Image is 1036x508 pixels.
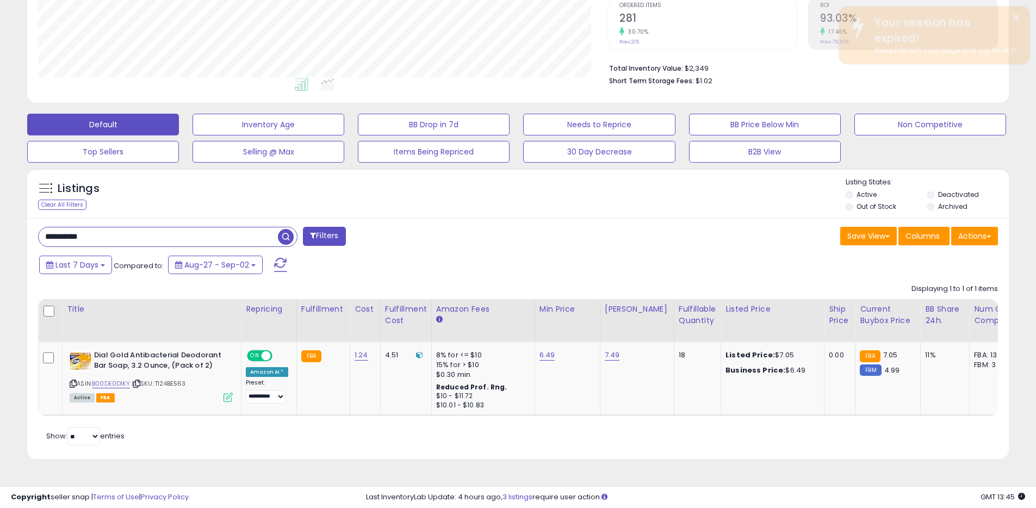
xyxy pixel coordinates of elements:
[820,39,849,45] small: Prev: 79.20%
[436,350,526,360] div: 8% for <= $10
[93,492,139,502] a: Terms of Use
[951,227,998,245] button: Actions
[94,350,226,373] b: Dial Gold Antibacterial Deodorant Bar Soap, 3.2 Ounce, (Pack of 2)
[860,350,880,362] small: FBA
[825,28,847,36] small: 17.46%
[609,76,694,85] b: Short Term Storage Fees:
[981,492,1025,502] span: 2025-09-11 13:45 GMT
[938,190,979,199] label: Deactivated
[866,15,1021,46] div: Your session has expired!
[436,315,443,325] small: Amazon Fees.
[141,492,189,502] a: Privacy Policy
[70,350,91,372] img: 5156HJzustL._SL40_.jpg
[1012,11,1020,24] button: ×
[860,303,916,326] div: Current Buybox Price
[725,350,816,360] div: $7.05
[114,261,164,271] span: Compared to:
[689,141,841,163] button: B2B View
[358,114,510,135] button: BB Drop in 7d
[925,303,965,326] div: BB Share 24h.
[271,351,288,361] span: OFF
[619,3,797,9] span: Ordered Items
[898,227,950,245] button: Columns
[355,350,368,361] a: 1.24
[523,141,675,163] button: 30 Day Decrease
[866,46,1021,56] div: Please refresh your page and log back in
[619,12,797,27] h2: 281
[974,360,1010,370] div: FBM: 3
[725,365,816,375] div: $6.49
[39,256,112,274] button: Last 7 Days
[246,367,288,377] div: Amazon AI *
[679,303,716,326] div: Fulfillable Quantity
[725,303,820,315] div: Listed Price
[605,350,620,361] a: 7.49
[303,227,345,246] button: Filters
[246,379,288,404] div: Preset:
[436,382,507,392] b: Reduced Prof. Rng.
[46,431,125,441] span: Show: entries
[67,303,237,315] div: Title
[857,190,877,199] label: Active
[539,350,555,361] a: 6.49
[829,350,847,360] div: 0.00
[974,350,1010,360] div: FBA: 13
[619,39,639,45] small: Prev: 215
[605,303,669,315] div: [PERSON_NAME]
[436,360,526,370] div: 15% for > $10
[301,350,321,362] small: FBA
[385,350,423,360] div: 4.51
[503,492,532,502] a: 3 listings
[974,303,1014,326] div: Num of Comp.
[911,284,998,294] div: Displaying 1 to 1 of 1 items
[905,231,940,241] span: Columns
[436,370,526,380] div: $0.30 min
[355,303,376,315] div: Cost
[854,114,1006,135] button: Non Competitive
[624,28,648,36] small: 30.70%
[523,114,675,135] button: Needs to Reprice
[11,492,51,502] strong: Copyright
[70,350,233,401] div: ASIN:
[436,392,526,401] div: $10 - $11.72
[168,256,263,274] button: Aug-27 - Sep-02
[436,401,526,410] div: $10.01 - $10.83
[246,303,292,315] div: Repricing
[55,259,98,270] span: Last 7 Days
[436,303,530,315] div: Amazon Fees
[925,350,961,360] div: 11%
[820,3,997,9] span: ROI
[725,350,775,360] b: Listed Price:
[301,303,345,315] div: Fulfillment
[132,379,186,388] span: | SKU: T124BE563
[193,141,344,163] button: Selling @ Max
[27,114,179,135] button: Default
[857,202,896,211] label: Out of Stock
[679,350,712,360] div: 18
[27,141,179,163] button: Top Sellers
[539,303,595,315] div: Min Price
[92,379,130,388] a: B00DE0D1KY
[193,114,344,135] button: Inventory Age
[884,365,900,375] span: 4.99
[689,114,841,135] button: BB Price Below Min
[385,303,427,326] div: Fulfillment Cost
[725,365,785,375] b: Business Price:
[938,202,967,211] label: Archived
[96,393,115,402] span: FBA
[840,227,897,245] button: Save View
[358,141,510,163] button: Items Being Repriced
[38,200,86,210] div: Clear All Filters
[846,177,1009,188] p: Listing States:
[860,364,881,376] small: FBM
[820,12,997,27] h2: 93.03%
[696,76,712,86] span: $1.02
[883,350,898,360] span: 7.05
[70,393,95,402] span: All listings currently available for purchase on Amazon
[829,303,851,326] div: Ship Price
[609,64,683,73] b: Total Inventory Value:
[58,181,100,196] h5: Listings
[11,492,189,503] div: seller snap | |
[184,259,249,270] span: Aug-27 - Sep-02
[248,351,262,361] span: ON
